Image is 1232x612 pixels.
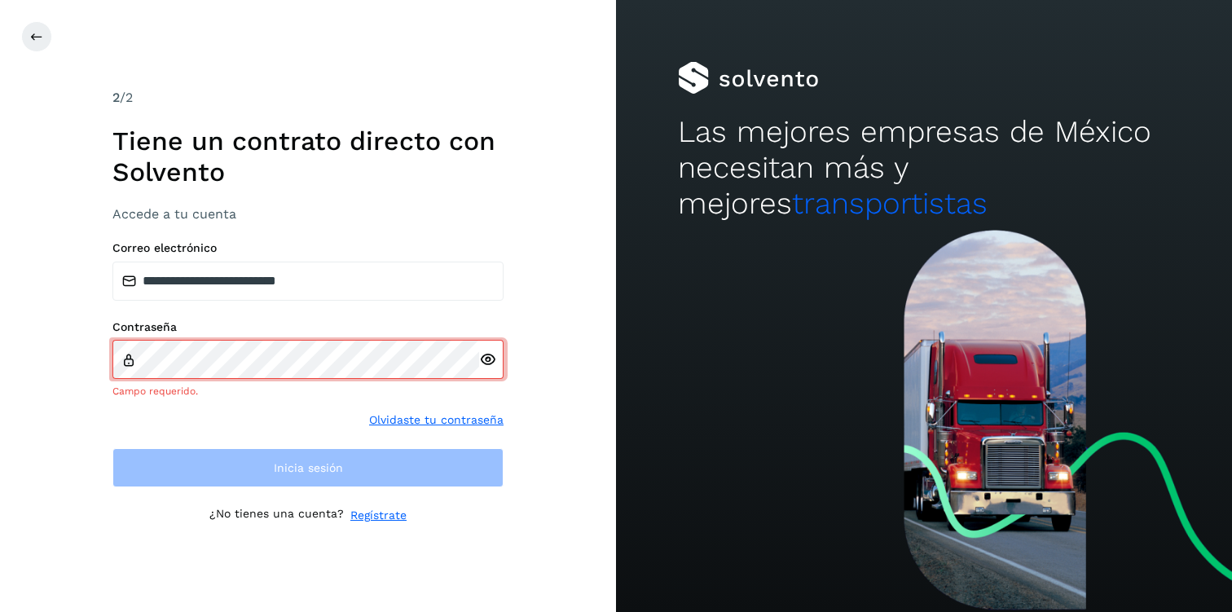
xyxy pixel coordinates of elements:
a: Regístrate [350,507,407,524]
label: Contraseña [112,320,504,334]
span: transportistas [792,186,988,221]
p: ¿No tienes una cuenta? [209,507,344,524]
label: Correo electrónico [112,241,504,255]
h3: Accede a tu cuenta [112,206,504,222]
span: 2 [112,90,120,105]
a: Olvidaste tu contraseña [369,412,504,429]
span: Inicia sesión [274,462,343,473]
div: /2 [112,88,504,108]
h1: Tiene un contrato directo con Solvento [112,125,504,188]
h2: Las mejores empresas de México necesitan más y mejores [678,114,1171,222]
button: Inicia sesión [112,448,504,487]
div: Campo requerido. [112,384,504,398]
